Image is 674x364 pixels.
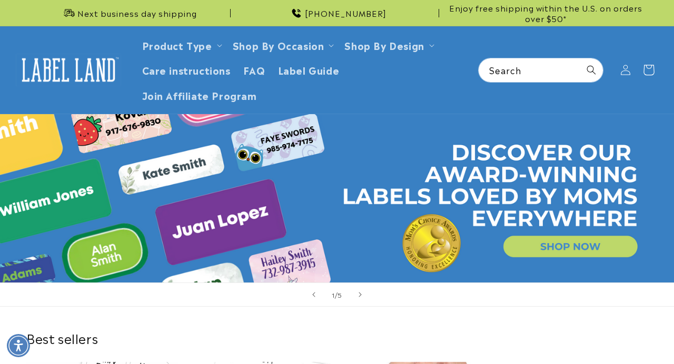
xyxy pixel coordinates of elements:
[16,54,121,86] img: Label Land
[278,64,340,76] span: Label Guide
[136,57,237,82] a: Care instructions
[272,57,346,82] a: Label Guide
[344,38,424,52] a: Shop By Design
[136,83,263,107] a: Join Affiliate Program
[26,330,648,346] h2: Best sellers
[302,283,325,306] button: Previous slide
[349,283,372,306] button: Next slide
[142,64,231,76] span: Care instructions
[12,49,125,90] a: Label Land
[226,33,339,57] summary: Shop By Occasion
[233,39,324,51] span: Shop By Occasion
[237,57,272,82] a: FAQ
[136,33,226,57] summary: Product Type
[77,8,197,18] span: Next business day shipping
[338,289,342,300] span: 5
[332,289,335,300] span: 1
[305,8,386,18] span: [PHONE_NUMBER]
[142,89,257,101] span: Join Affiliate Program
[243,64,265,76] span: FAQ
[335,289,338,300] span: /
[7,334,30,357] div: Accessibility Menu
[338,33,438,57] summary: Shop By Design
[142,38,212,52] a: Product Type
[443,3,648,23] span: Enjoy free shipping within the U.S. on orders over $50*
[580,58,603,82] button: Search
